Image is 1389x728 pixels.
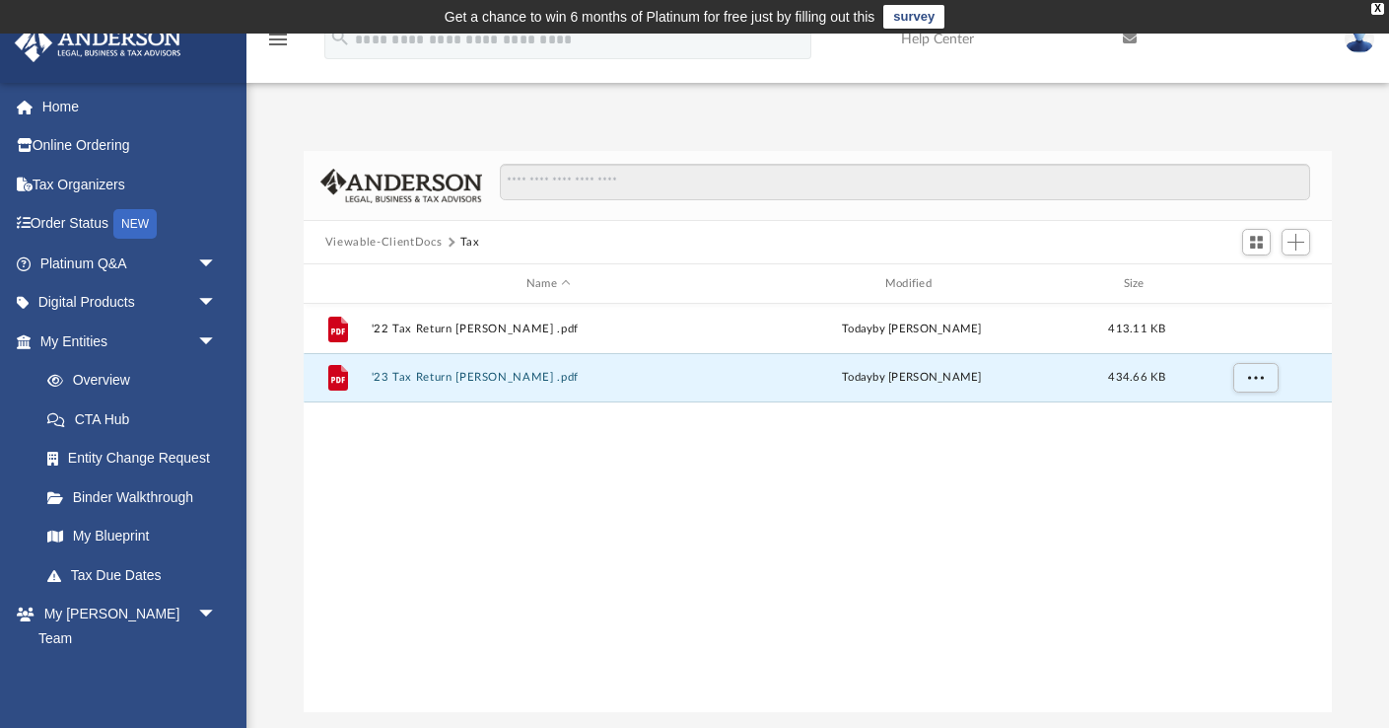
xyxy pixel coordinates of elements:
div: by [PERSON_NAME] [734,369,1089,387]
i: menu [266,28,290,51]
a: Entity Change Request [28,439,246,478]
div: Size [1097,275,1176,293]
input: Search files and folders [500,164,1310,201]
a: menu [266,37,290,51]
a: Digital Productsarrow_drop_down [14,283,246,323]
a: My Entitiesarrow_drop_down [14,322,246,361]
span: 413.11 KB [1108,324,1165,334]
span: arrow_drop_down [197,283,237,324]
a: Order StatusNEW [14,204,246,245]
a: My [PERSON_NAME] Teamarrow_drop_down [14,595,237,658]
button: '22 Tax Return [PERSON_NAME] .pdf [371,323,726,335]
a: Home [14,87,246,126]
div: NEW [113,209,157,239]
span: arrow_drop_down [197,322,237,362]
span: 434.66 KB [1108,372,1165,383]
div: id [313,275,362,293]
img: Anderson Advisors Platinum Portal [9,24,187,62]
button: '23 Tax Return [PERSON_NAME] .pdf [371,371,726,384]
a: survey [883,5,944,29]
button: More options [1233,363,1279,393]
button: Tax [460,234,480,252]
button: Viewable-ClientDocs [325,234,442,252]
div: by [PERSON_NAME] [734,321,1089,338]
a: My Blueprint [28,517,237,556]
img: User Pic [1345,25,1374,53]
div: grid [304,304,1332,713]
div: Get a chance to win 6 months of Platinum for free just by filling out this [445,5,875,29]
i: search [329,27,351,48]
a: Online Ordering [14,126,246,166]
span: today [842,324,872,334]
a: Overview [28,361,246,400]
a: Tax Due Dates [28,555,246,595]
a: Tax Organizers [14,165,246,204]
span: arrow_drop_down [197,244,237,284]
span: arrow_drop_down [197,595,237,635]
div: Name [370,275,725,293]
div: close [1371,3,1384,15]
div: id [1185,275,1323,293]
a: Binder Walkthrough [28,477,246,517]
button: Switch to Grid View [1242,229,1272,256]
button: Add [1282,229,1311,256]
div: Modified [733,275,1088,293]
a: Platinum Q&Aarrow_drop_down [14,244,246,283]
span: today [842,372,872,383]
a: CTA Hub [28,400,246,439]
